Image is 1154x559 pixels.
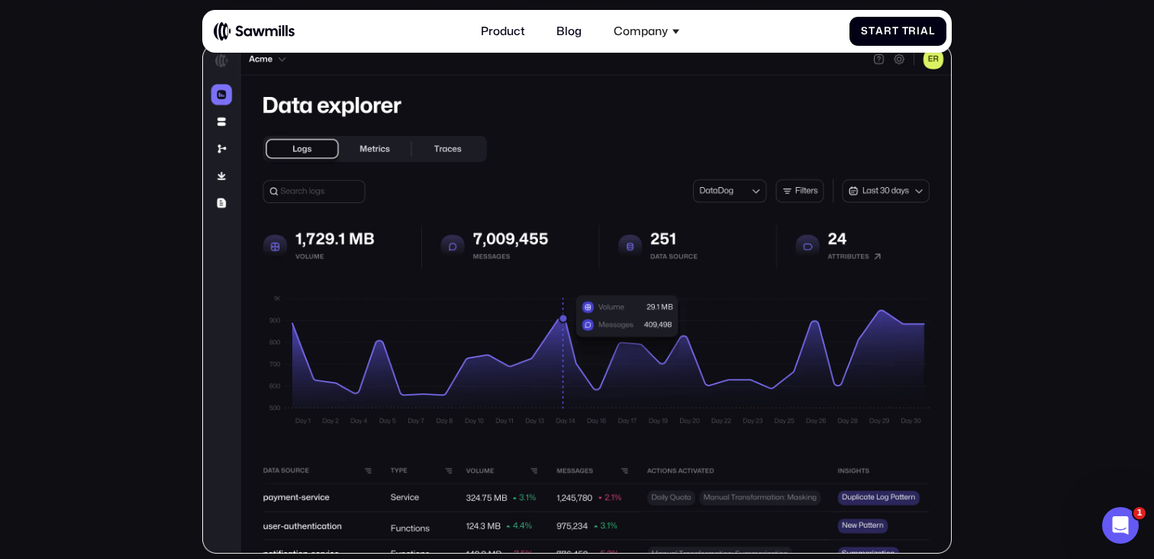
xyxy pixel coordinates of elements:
[892,25,899,37] span: t
[605,16,688,47] div: Company
[929,25,935,37] span: l
[875,25,884,37] span: a
[869,25,875,37] span: t
[902,25,909,37] span: T
[920,25,929,37] span: a
[614,24,668,38] div: Company
[917,25,920,37] span: i
[1133,507,1146,519] span: 1
[908,25,917,37] span: r
[1102,507,1139,544] iframe: Intercom live chat
[548,16,591,47] a: Blog
[884,25,892,37] span: r
[861,25,869,37] span: S
[849,17,946,47] a: StartTrial
[472,16,534,47] a: Product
